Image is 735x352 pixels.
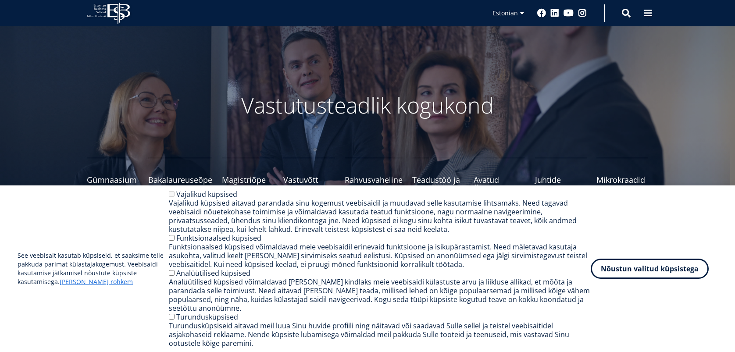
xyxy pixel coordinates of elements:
a: Magistriõpe [222,158,274,193]
a: Teadustöö ja doktoriõpe [412,158,464,193]
p: See veebisait kasutab küpsiseid, et saaksime teile pakkuda parimat külastajakogemust. Veebisaidi ... [18,251,169,286]
span: Gümnaasium [87,175,139,184]
span: Vastuvõtt ülikooli [283,175,335,193]
a: Juhtide koolitus [535,158,587,193]
a: Youtube [564,9,574,18]
div: Turundusküpsiseid aitavad meil luua Sinu huvide profiili ning näitavad või saadavad Sulle sellel ... [169,321,591,348]
span: Avatud Ülikool [474,175,525,193]
label: Analüütilised küpsised [176,268,250,278]
span: Bakalaureuseõpe [148,175,212,184]
a: Avatud Ülikool [474,158,525,193]
label: Turundusküpsised [176,312,238,322]
a: Facebook [537,9,546,18]
div: Analüütilised küpsised võimaldavad [PERSON_NAME] kindlaks meie veebisaidi külastuste arvu ja liik... [169,277,591,313]
span: Rahvusvaheline kogemus [345,175,403,193]
a: Gümnaasium [87,158,139,193]
label: Funktsionaalsed küpsised [176,233,261,243]
span: Juhtide koolitus [535,175,587,193]
a: Vastuvõtt ülikooli [283,158,335,193]
a: Mikrokraadid [596,158,648,193]
a: Instagram [578,9,587,18]
span: Mikrokraadid [596,175,648,184]
label: Vajalikud küpsised [176,189,237,199]
p: Vastutusteadlik kogukond [135,92,600,118]
div: Funktsionaalsed küpsised võimaldavad meie veebisaidil erinevaid funktsioone ja isikupärastamist. ... [169,242,591,269]
a: Rahvusvaheline kogemus [345,158,403,193]
div: Vajalikud küpsised aitavad parandada sinu kogemust veebisaidil ja muudavad selle kasutamise lihts... [169,199,591,234]
a: Linkedin [550,9,559,18]
span: Teadustöö ja doktoriõpe [412,175,464,193]
a: Bakalaureuseõpe [148,158,212,193]
span: Magistriõpe [222,175,274,184]
a: [PERSON_NAME] rohkem [60,277,133,286]
button: Nõustun valitud küpsistega [591,259,709,279]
